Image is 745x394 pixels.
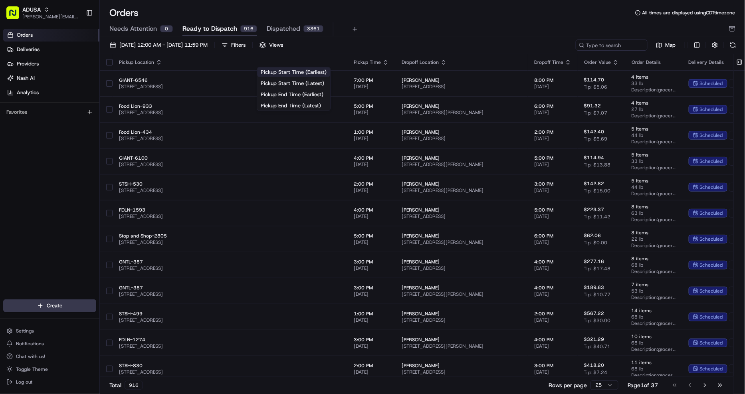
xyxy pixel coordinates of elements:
[3,351,96,362] button: Chat with us!
[354,161,389,168] span: [DATE]
[534,103,571,109] span: 6:00 PM
[628,381,658,389] div: Page 1 of 37
[17,89,39,96] span: Analytics
[632,184,676,190] span: 44 lb
[182,24,237,34] span: Ready to Dispatch
[16,328,34,334] span: Settings
[632,139,676,145] span: Description: grocery bags
[354,213,389,220] span: [DATE]
[584,336,604,343] span: $321.29
[354,77,389,83] span: 7:00 PM
[402,207,521,213] span: [PERSON_NAME]
[354,291,389,297] span: [DATE]
[119,239,341,246] span: [STREET_ADDRESS]
[3,86,99,99] a: Analytics
[3,364,96,375] button: Toggle Theme
[119,109,341,116] span: [STREET_ADDRESS]
[269,42,283,49] span: Views
[584,206,604,213] span: $223.37
[5,154,64,168] a: 📗Knowledge Base
[119,207,341,213] span: FDLN-1593
[729,131,744,140] div: + 4
[402,181,521,187] span: [PERSON_NAME]
[354,181,389,187] span: 2:00 PM
[75,157,128,165] span: API Documentation
[402,317,521,323] span: [STREET_ADDRESS]
[584,129,604,135] span: $142.40
[549,381,587,389] p: Rows per page
[632,204,676,210] span: 8 items
[632,346,676,352] span: Description: grocery bags
[402,362,521,369] span: [PERSON_NAME]
[534,343,571,349] span: [DATE]
[700,366,723,372] span: scheduled
[303,25,323,32] div: 3361
[22,14,79,20] button: [PERSON_NAME][EMAIL_ADDRESS][DOMAIN_NAME]
[16,353,45,360] span: Chat with us!
[17,75,35,82] span: Nash AI
[119,317,341,323] span: [STREET_ADDRESS]
[402,129,521,135] span: [PERSON_NAME]
[8,76,22,91] img: 1736555255976-a54dd68f-1ca7-489b-9aae-adbdc363a1c4
[632,216,676,223] span: Description: grocery bags
[584,77,604,83] span: $114.70
[700,158,723,164] span: scheduled
[64,154,131,168] a: 💻API Documentation
[534,59,571,65] div: Dropoff Time
[632,190,676,197] span: Description: grocery bags
[700,340,723,346] span: scheduled
[584,84,608,90] span: Tip: $5.06
[354,109,389,116] span: [DATE]
[71,124,87,130] span: [DATE]
[402,337,521,343] span: [PERSON_NAME]
[119,337,341,343] span: FDLN-1274
[632,236,676,242] span: 22 lb
[66,124,69,130] span: •
[534,291,571,297] span: [DATE]
[16,379,32,385] span: Log out
[632,366,676,372] span: 68 lb
[584,180,604,187] span: $142.82
[584,258,604,265] span: $277.16
[354,187,389,194] span: [DATE]
[632,340,676,346] span: 68 lb
[354,129,389,135] span: 1:00 PM
[17,60,39,67] span: Providers
[402,109,521,116] span: [STREET_ADDRESS][PERSON_NAME]
[354,233,389,239] span: 5:00 PM
[354,239,389,246] span: [DATE]
[8,32,145,45] p: Welcome 👋
[727,40,739,51] button: Refresh
[402,291,521,297] span: [STREET_ADDRESS][PERSON_NAME]
[729,287,744,295] div: + 4
[700,288,723,294] span: scheduled
[584,162,611,168] span: Tip: $13.88
[632,230,676,236] span: 3 items
[119,362,341,369] span: STSH-830
[534,337,571,343] span: 4:00 PM
[632,152,676,158] span: 5 items
[119,181,341,187] span: STSH-530
[119,343,341,349] span: [STREET_ADDRESS]
[402,265,521,271] span: [STREET_ADDRESS]
[584,59,619,65] div: Order Value
[402,343,521,349] span: [STREET_ADDRESS][PERSON_NAME]
[632,87,676,93] span: Description: grocery bags
[632,178,676,184] span: 5 items
[240,25,257,32] div: 916
[632,262,676,268] span: 68 lb
[8,8,24,24] img: Nash
[17,32,33,39] span: Orders
[576,40,648,51] input: Type to search
[22,6,41,14] button: ADUSA
[584,310,604,317] span: $567.22
[354,311,389,317] span: 1:00 PM
[632,268,676,275] span: Description: grocery bags
[584,291,611,298] span: Tip: $10.77
[632,372,676,378] span: Description: grocery bags
[354,155,389,161] span: 4:00 PM
[402,213,521,220] span: [STREET_ADDRESS]
[119,83,341,90] span: [STREET_ADDRESS]
[700,132,723,139] span: scheduled
[584,362,604,368] span: $418.20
